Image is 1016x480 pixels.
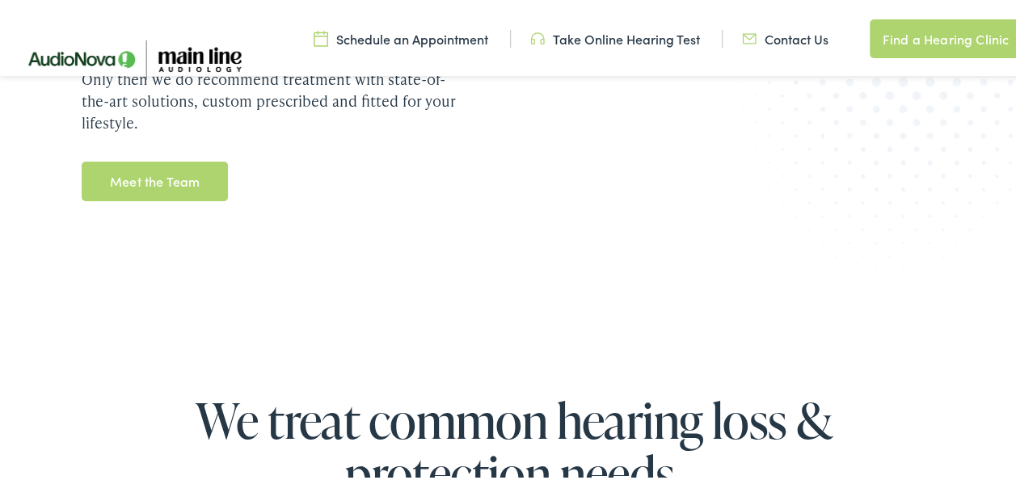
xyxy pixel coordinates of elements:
[314,27,328,44] img: utility icon
[742,27,757,44] img: utility icon
[530,27,700,44] a: Take Online Hearing Test
[742,27,828,44] a: Contact Us
[82,158,228,199] a: Meet the Team
[530,27,545,44] img: utility icon
[314,27,488,44] a: Schedule an Appointment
